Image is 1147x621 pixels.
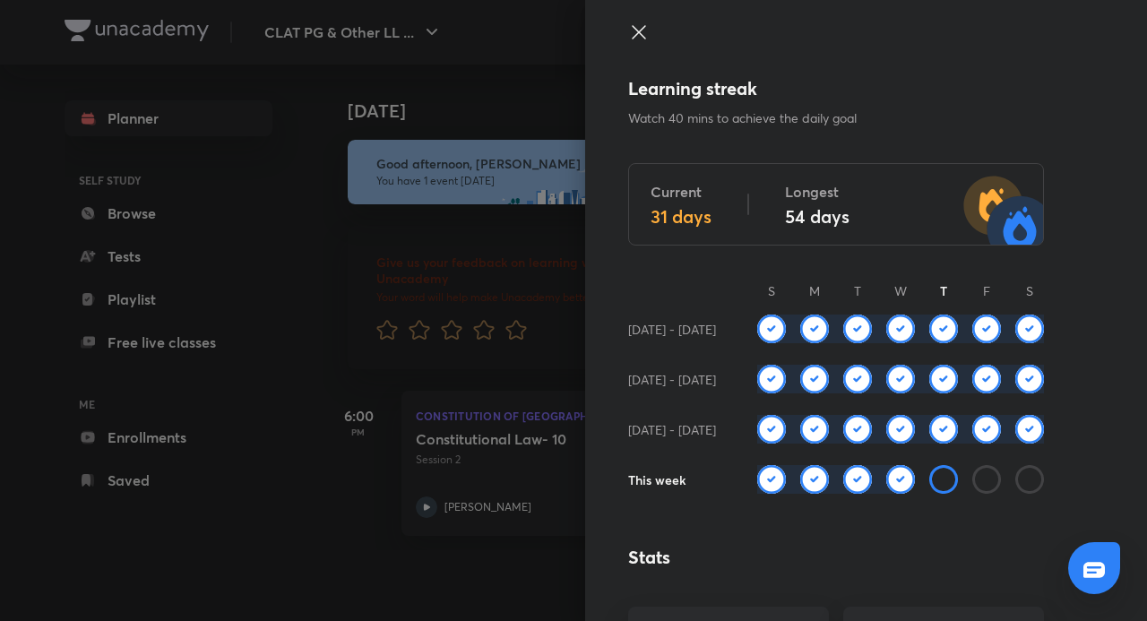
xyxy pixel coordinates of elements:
img: check rounded [800,365,829,393]
img: check rounded [1015,365,1044,393]
img: check rounded [972,315,1001,343]
img: check rounded [929,365,958,393]
img: check rounded [1015,315,1044,343]
h5: Longest [785,181,849,203]
h5: Current [651,181,711,203]
img: check rounded [843,465,872,494]
h6: [DATE] - [DATE] [628,370,716,389]
h6: This week [628,470,686,489]
p: Watch 40 mins to achieve the daily goal [628,109,1044,127]
p: W [886,281,915,300]
img: check rounded [972,365,1001,393]
img: check rounded [843,315,872,343]
img: check rounded [757,365,786,393]
p: S [1015,281,1044,300]
h6: T [929,281,958,300]
img: streak [962,168,1043,245]
img: check rounded [886,365,915,393]
p: M [800,281,829,300]
img: check rounded [757,315,786,343]
h4: Learning streak [628,75,1044,102]
img: check rounded [757,465,786,494]
img: check rounded [843,365,872,393]
h4: 31 days [651,206,711,228]
p: F [972,281,1001,300]
img: check rounded [929,315,958,343]
img: check rounded [886,465,915,494]
img: check rounded [800,465,829,494]
h4: 54 days [785,206,849,228]
h6: [DATE] - [DATE] [628,420,716,439]
img: check rounded [886,415,915,444]
p: T [843,281,872,300]
h6: [DATE] - [DATE] [628,320,716,339]
img: check rounded [757,415,786,444]
img: check rounded [1015,415,1044,444]
h4: Stats [628,544,1044,571]
img: check rounded [843,415,872,444]
img: check rounded [800,415,829,444]
p: S [757,281,786,300]
img: check rounded [972,415,1001,444]
img: check rounded [886,315,915,343]
img: check rounded [929,415,958,444]
img: check rounded [800,315,829,343]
